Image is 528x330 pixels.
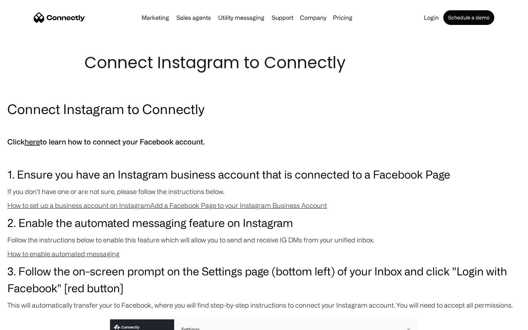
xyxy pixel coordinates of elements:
[421,15,442,21] a: Login
[173,15,214,21] a: Sales agents
[7,186,521,197] p: If you don't have one or are not sure, please follow the instructions below.
[84,51,444,74] h1: Connect Instagram to Connectly
[269,15,296,21] a: Support
[7,235,521,245] p: Follow the instructions below to enable this feature which will allow you to send and receive IG ...
[15,317,44,327] ul: Language list
[7,317,44,327] aside: Language selected: English
[7,100,521,118] h2: Connect Instagram to Connectly
[25,137,40,146] a: here
[7,136,521,148] h5: Click to learn how to connect your Facebook account.
[150,202,327,209] a: Add a Facebook Page to your Instagram Business Account
[300,12,326,23] div: Company
[7,214,521,231] h3: 2. Enable the automated messaging feature on Instagram
[7,300,521,310] p: This will automatically transfer your to Facebook, where you will find step-by-step instructions ...
[7,166,521,183] h3: 1. Ensure you have an Instagram business account that is connected to a Facebook Page
[7,152,521,162] p: ‍
[139,15,172,21] a: Marketing
[7,122,521,132] p: ‍
[330,15,355,21] a: Pricing
[443,10,494,25] a: Schedule a demo
[7,202,150,209] a: How to set up a business account on Instagram
[7,250,120,257] a: How to enable automated messaging
[7,263,521,296] h3: 3. Follow the on-screen prompt on the Settings page (bottom left) of your Inbox and click "Login ...
[215,15,267,21] a: Utility messaging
